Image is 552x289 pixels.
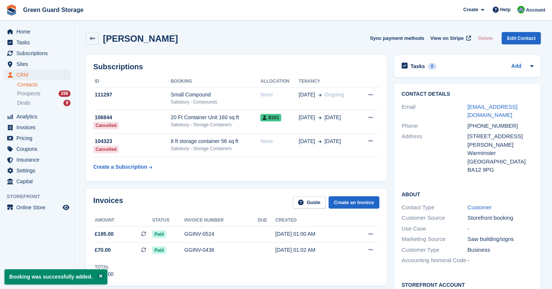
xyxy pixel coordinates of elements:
div: - [467,256,533,265]
th: Tenancy [299,76,359,88]
span: Help [500,6,511,13]
a: menu [4,176,70,187]
span: Insurance [16,155,61,165]
div: Create a Subscription [93,163,147,171]
div: None [260,91,298,99]
div: [STREET_ADDRESS][PERSON_NAME] [467,132,533,149]
span: CRM [16,70,61,80]
span: [DATE] [299,114,315,121]
h2: Storefront Account [402,281,533,288]
span: £70.00 [95,246,111,254]
div: Cancelled [93,146,119,153]
a: menu [4,111,70,122]
div: Accounting Nominal Code [402,256,468,265]
th: Booking [171,76,261,88]
div: Address [402,132,468,174]
div: Small Compound [171,91,261,99]
th: Due [258,215,275,226]
div: GGINV-0436 [184,246,258,254]
a: Create an Invoice [329,196,379,209]
div: [GEOGRAPHIC_DATA] [467,158,533,166]
span: Prospects [17,90,40,97]
a: Preview store [62,203,70,212]
span: Account [526,6,545,14]
div: BA12 9PG [467,166,533,174]
div: 8 ft storage container 56 sq ft [171,137,261,145]
a: Create a Subscription [93,160,152,174]
div: Storefront booking [467,214,533,222]
div: Total [95,264,114,270]
span: Pricing [16,133,61,143]
div: £265.00 [95,270,114,278]
a: menu [4,133,70,143]
div: - [467,225,533,233]
span: Coupons [16,144,61,154]
h2: [PERSON_NAME] [103,34,178,44]
span: Capital [16,176,61,187]
div: Cancelled [93,122,119,129]
span: [DATE] [299,91,315,99]
a: Customer [467,204,492,210]
span: Sites [16,59,61,69]
a: Deals 9 [17,99,70,107]
a: Green Guard Storage [20,4,87,16]
span: [DATE] [324,137,341,145]
a: menu [4,59,70,69]
div: Salisbury - Storage Containers [171,145,261,152]
div: 0 [428,63,436,70]
span: View on Stripe [430,35,464,42]
div: Email [402,103,468,120]
span: B101 [260,114,281,121]
span: Deals [17,99,31,107]
th: Amount [93,215,152,226]
span: Invoices [16,122,61,133]
a: Guide [293,196,326,209]
a: menu [4,144,70,154]
div: Saw building/signs [467,235,533,244]
th: Allocation [260,76,298,88]
span: Storefront [7,193,74,200]
a: menu [4,202,70,213]
div: Business [467,246,533,254]
div: GGINV-0524 [184,230,258,238]
a: Prospects 296 [17,90,70,98]
a: Contacts [17,81,70,88]
div: 20 Ft Container Unit 160 sq ft [171,114,261,121]
span: Paid [152,231,166,238]
a: View on Stripe [427,32,473,44]
div: Contact Type [402,203,468,212]
h2: About [402,190,533,198]
a: Edit Contact [502,32,541,44]
span: Analytics [16,111,61,122]
button: Delete [475,32,496,44]
a: menu [4,26,70,37]
a: menu [4,48,70,58]
span: [DATE] [299,137,315,145]
div: Salisbury - Compounds [171,99,261,105]
span: Create [463,6,478,13]
th: Created [275,215,350,226]
div: Use Case [402,225,468,233]
div: [PHONE_NUMBER] [467,122,533,130]
th: Invoice number [184,215,258,226]
span: Home [16,26,61,37]
span: Subscriptions [16,48,61,58]
div: 111297 [93,91,171,99]
span: Settings [16,165,61,176]
img: stora-icon-8386f47178a22dfd0bd8f6a31ec36ba5ce8667c1dd55bd0f319d3a0aa187defe.svg [6,4,17,16]
div: 296 [59,90,70,97]
div: 104323 [93,137,171,145]
span: Ongoing [324,92,344,98]
div: [DATE] 01:00 AM [275,230,350,238]
div: Phone [402,122,468,130]
a: Add [511,62,521,71]
div: [DATE] 01:02 AM [275,246,350,254]
div: Warminster [467,149,533,158]
a: menu [4,155,70,165]
div: Customer Type [402,246,468,254]
th: Status [152,215,184,226]
div: 106844 [93,114,171,121]
span: [DATE] [324,114,341,121]
div: Marketing Source [402,235,468,244]
p: Booking was successfully added. [4,269,107,285]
